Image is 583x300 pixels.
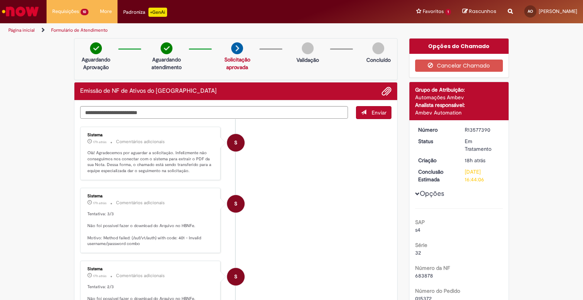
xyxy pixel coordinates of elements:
[87,133,214,137] div: Sistema
[412,168,459,183] dt: Conclusão Estimada
[415,265,450,271] b: Número da NF
[412,137,459,145] dt: Status
[415,219,425,226] b: SAP
[445,9,451,15] span: 1
[528,9,533,14] span: AO
[234,268,237,286] span: S
[227,134,245,152] div: System
[415,86,503,94] div: Grupo de Atribuição:
[231,42,243,54] img: arrow-next.png
[372,109,387,116] span: Enviar
[1,4,40,19] img: ServiceNow
[465,126,500,134] div: R13577390
[465,157,485,164] time: 29/09/2025 14:43:58
[465,156,500,164] div: 29/09/2025 14:43:58
[415,249,421,256] span: 32
[465,168,500,183] div: [DATE] 16:44:06
[465,137,500,153] div: Em Tratamento
[366,56,391,64] p: Concluído
[234,134,237,152] span: S
[412,126,459,134] dt: Número
[296,56,319,64] p: Validação
[51,27,108,33] a: Formulário de Atendimento
[87,211,214,247] p: Tentativa: 3/3 Não foi possível fazer o download do Arquivo no HBNFe. Motivo: Method failed: (/su...
[52,8,79,15] span: Requisições
[77,56,114,71] p: Aguardando Aprovação
[148,8,167,17] p: +GenAi
[93,274,106,278] span: 17h atrás
[469,8,496,15] span: Rascunhos
[87,194,214,198] div: Sistema
[356,106,391,119] button: Enviar
[93,140,106,144] time: 29/09/2025 15:29:52
[123,8,167,17] div: Padroniza
[412,156,459,164] dt: Criação
[382,86,391,96] button: Adicionar anexos
[116,139,165,145] small: Comentários adicionais
[80,88,217,95] h2: Emissão de NF de Ativos do ASVD Histórico de tíquete
[93,201,106,205] span: 17h atrás
[90,42,102,54] img: check-circle-green.png
[234,195,237,213] span: S
[116,200,165,206] small: Comentários adicionais
[462,8,496,15] a: Rascunhos
[539,8,577,15] span: [PERSON_NAME]
[372,42,384,54] img: img-circle-grey.png
[87,267,214,271] div: Sistema
[6,23,383,37] ul: Trilhas de página
[409,39,509,54] div: Opções do Chamado
[415,242,427,248] b: Série
[8,27,35,33] a: Página inicial
[87,150,214,174] p: Olá! Agradecemos por aguardar a solicitação. Infelizmente não conseguimos nos conectar com o sist...
[415,94,503,101] div: Automações Ambev
[161,42,172,54] img: check-circle-green.png
[224,56,250,71] a: Solicitação aprovada
[415,101,503,109] div: Analista responsável:
[93,274,106,278] time: 29/09/2025 15:27:07
[227,268,245,285] div: System
[80,106,348,119] textarea: Digite sua mensagem aqui...
[415,287,460,294] b: Número do Pedido
[415,272,433,279] span: 683878
[93,201,106,205] time: 29/09/2025 15:28:24
[227,195,245,213] div: System
[302,42,314,54] img: img-circle-grey.png
[415,60,503,72] button: Cancelar Chamado
[423,8,444,15] span: Favoritos
[116,273,165,279] small: Comentários adicionais
[465,157,485,164] span: 18h atrás
[415,226,420,233] span: s4
[415,109,503,116] div: Ambev Automation
[93,140,106,144] span: 17h atrás
[148,56,185,71] p: Aguardando atendimento
[100,8,112,15] span: More
[81,9,89,15] span: 10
